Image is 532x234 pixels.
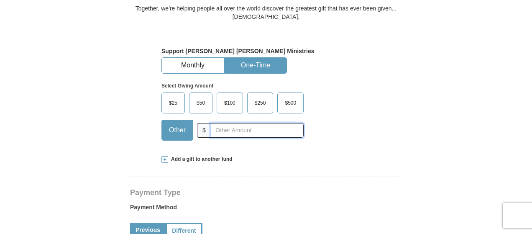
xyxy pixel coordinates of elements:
span: Add a gift to another fund [168,156,233,163]
span: $ [197,123,211,138]
label: Payment Method [130,203,402,216]
span: $25 [165,97,182,109]
button: Monthly [162,58,224,73]
span: $50 [192,97,209,109]
span: $250 [251,97,270,109]
strong: Select Giving Amount [161,83,213,89]
span: $500 [281,97,300,109]
div: Together, we're helping people all over the world discover the greatest gift that has ever been g... [130,4,402,21]
input: Other Amount [211,123,304,138]
h4: Payment Type [130,189,402,196]
span: Other [165,124,190,136]
span: $100 [220,97,240,109]
button: One-Time [225,58,286,73]
h5: Support [PERSON_NAME] [PERSON_NAME] Ministries [161,48,371,55]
